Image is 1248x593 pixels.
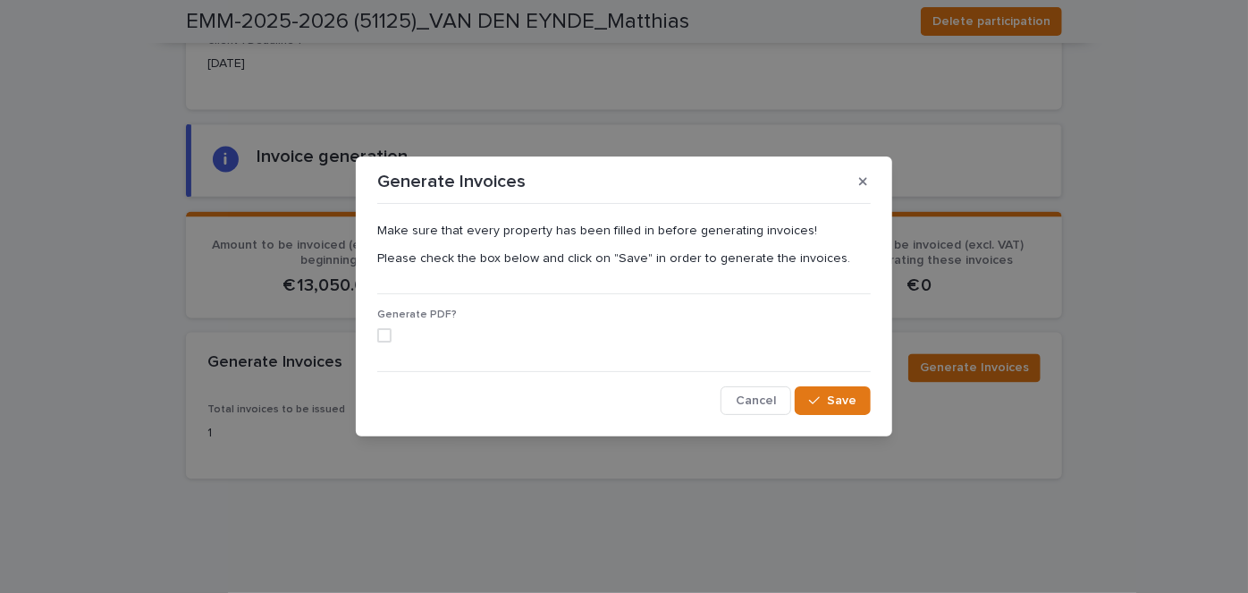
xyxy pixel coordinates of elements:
p: Make sure that every property has been filled in before generating invoices! [377,224,871,239]
p: Please check the box below and click on "Save" in order to generate the invoices. [377,251,871,267]
button: Save [795,386,871,415]
p: Generate Invoices [377,171,526,192]
button: Cancel [721,386,791,415]
span: Save [827,394,856,407]
span: Cancel [736,394,776,407]
span: Generate PDF? [377,309,457,320]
